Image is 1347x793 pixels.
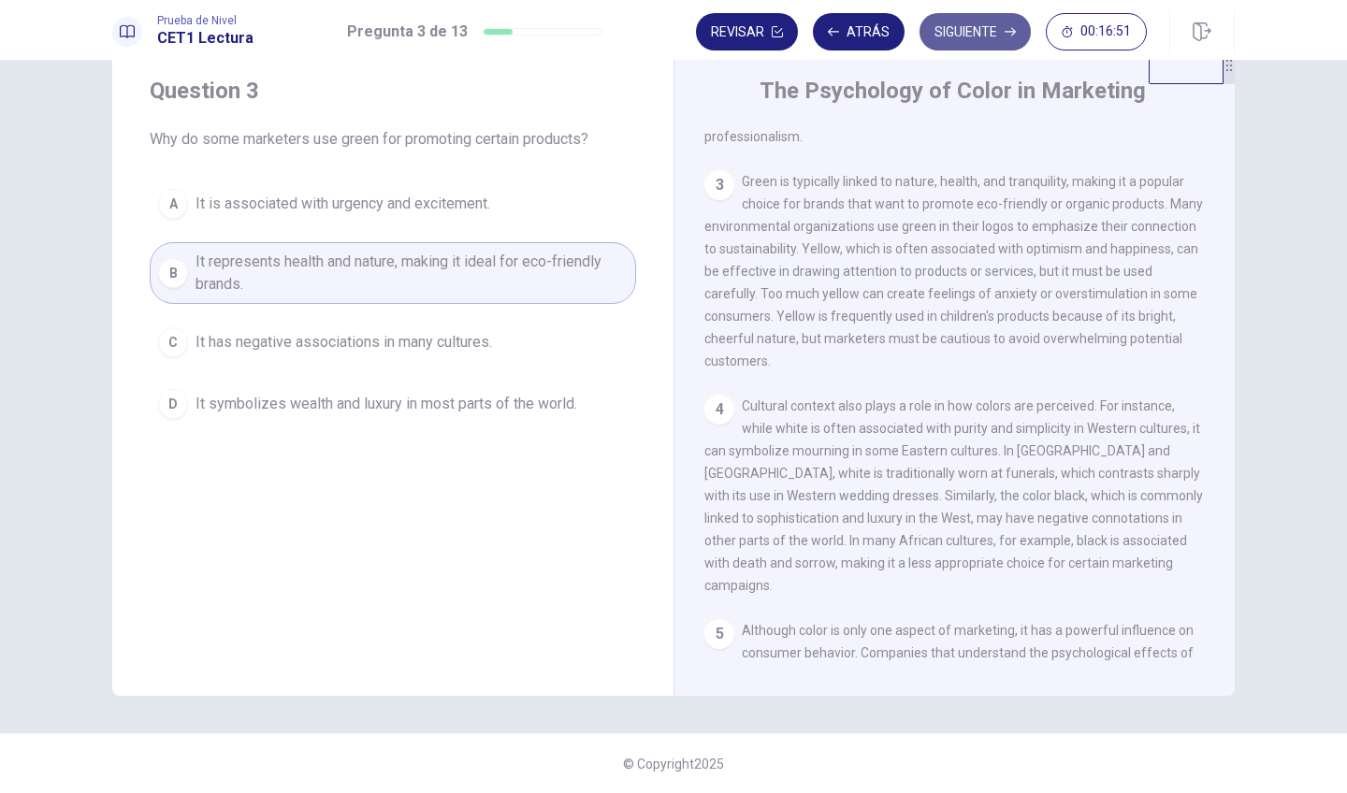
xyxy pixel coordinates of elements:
button: BIt represents health and nature, making it ideal for eco-friendly brands. [150,242,636,304]
span: It symbolizes wealth and luxury in most parts of the world. [196,393,577,415]
button: 00:16:51 [1046,13,1147,50]
h1: Pregunta 3 de 13 [347,21,468,43]
h1: CET1 Lectura [157,27,253,50]
button: CIt has negative associations in many cultures. [150,319,636,366]
span: It is associated with urgency and excitement. [196,193,490,215]
span: It has negative associations in many cultures. [196,331,492,353]
span: © Copyright 2025 [623,757,724,771]
div: D [158,389,188,419]
div: B [158,258,188,288]
span: It represents health and nature, making it ideal for eco-friendly brands. [196,251,628,296]
div: 3 [704,170,734,200]
span: 00:16:51 [1080,24,1131,39]
button: AIt is associated with urgency and excitement. [150,180,636,227]
span: Prueba de Nivel [157,14,253,27]
div: 4 [704,395,734,425]
span: Cultural context also plays a role in how colors are perceived. For instance, while white is ofte... [704,398,1203,593]
div: 5 [704,619,734,649]
button: DIt symbolizes wealth and luxury in most parts of the world. [150,381,636,427]
h4: The Psychology of Color in Marketing [760,76,1146,106]
div: C [158,327,188,357]
button: Atrás [813,13,905,50]
button: Siguiente [920,13,1031,50]
span: Green is typically linked to nature, health, and tranquility, making it a popular choice for bran... [704,174,1203,368]
span: Why do some marketers use green for promoting certain products? [150,128,636,151]
h4: Question 3 [150,76,636,106]
button: Revisar [696,13,798,50]
div: A [158,189,188,219]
